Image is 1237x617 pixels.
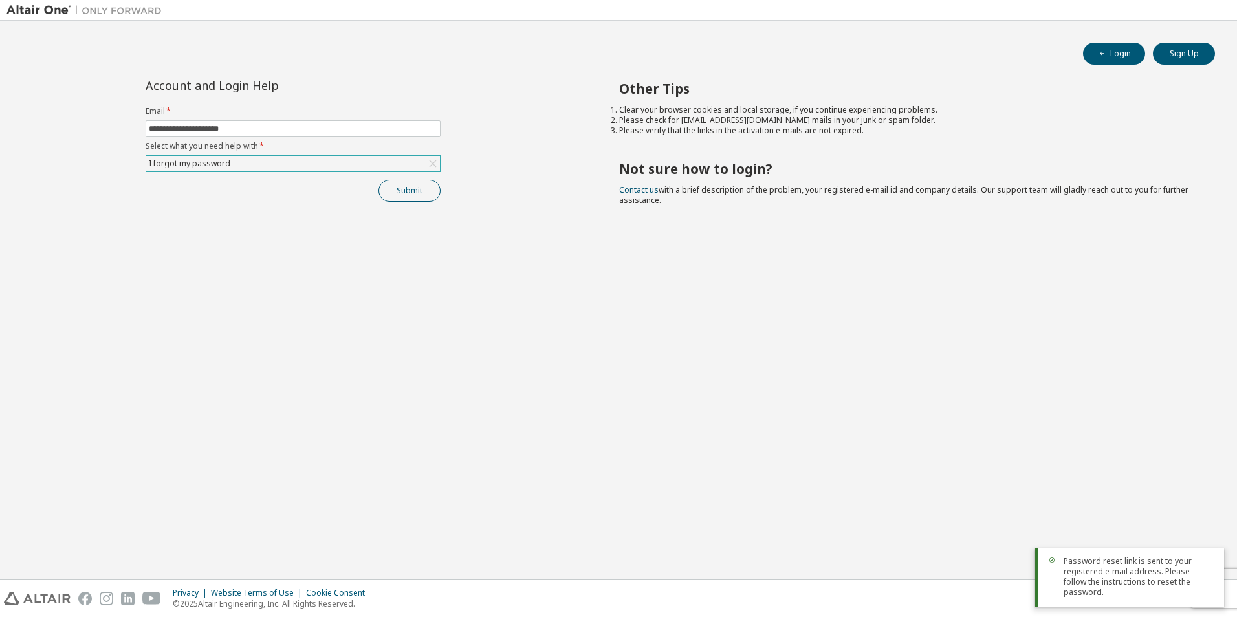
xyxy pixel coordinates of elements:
button: Sign Up [1153,43,1215,65]
h2: Not sure how to login? [619,160,1192,177]
div: Account and Login Help [146,80,382,91]
span: Password reset link is sent to your registered e-mail address. Please follow the instructions to ... [1064,556,1214,598]
label: Email [146,106,441,116]
li: Please check for [EMAIL_ADDRESS][DOMAIN_NAME] mails in your junk or spam folder. [619,115,1192,125]
span: with a brief description of the problem, your registered e-mail id and company details. Our suppo... [619,184,1188,206]
img: youtube.svg [142,592,161,605]
a: Contact us [619,184,659,195]
button: Login [1083,43,1145,65]
div: I forgot my password [146,156,440,171]
img: Altair One [6,4,168,17]
div: Website Terms of Use [211,588,306,598]
div: Privacy [173,588,211,598]
p: © 2025 Altair Engineering, Inc. All Rights Reserved. [173,598,373,609]
img: altair_logo.svg [4,592,71,605]
li: Clear your browser cookies and local storage, if you continue experiencing problems. [619,105,1192,115]
div: I forgot my password [147,157,232,171]
li: Please verify that the links in the activation e-mails are not expired. [619,125,1192,136]
img: linkedin.svg [121,592,135,605]
img: instagram.svg [100,592,113,605]
div: Cookie Consent [306,588,373,598]
img: facebook.svg [78,592,92,605]
button: Submit [378,180,441,202]
label: Select what you need help with [146,141,441,151]
h2: Other Tips [619,80,1192,97]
